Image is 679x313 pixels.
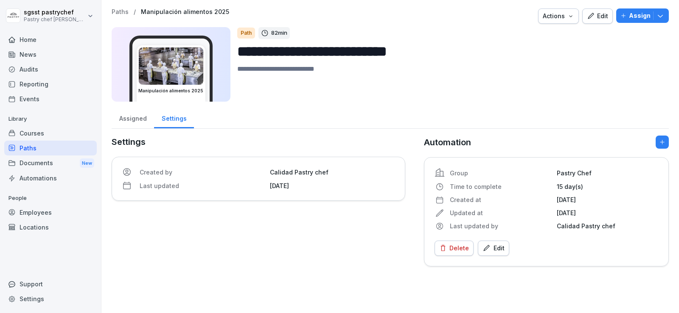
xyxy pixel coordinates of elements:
p: sgsst pastrychef [24,9,86,16]
p: [DATE] [557,208,658,217]
a: Manipulación alimentos 2025 [141,8,229,16]
p: 15 day(s) [557,182,658,191]
div: Path [237,28,255,39]
p: 82 min [271,29,287,37]
p: Assign [629,11,651,20]
a: Events [4,91,97,106]
a: Locations [4,220,97,235]
p: [DATE] [557,195,658,204]
p: Group [450,169,551,177]
a: News [4,47,97,62]
p: Library [4,112,97,126]
a: Audits [4,62,97,77]
a: Paths [112,8,129,16]
p: / [134,8,136,16]
a: Employees [4,205,97,220]
button: Assign [616,8,669,23]
a: Assigned [112,107,154,128]
a: Paths [4,141,97,155]
p: Calidad Pastry chef [270,168,395,177]
div: Support [4,277,97,291]
h3: Manipulación alimentos 2025 [138,88,204,94]
button: Edit [582,8,613,24]
a: Settings [4,291,97,306]
a: Courses [4,126,97,141]
p: Created at [450,195,551,204]
div: Edit [483,244,505,253]
p: Time to complete [450,182,551,191]
a: Home [4,32,97,47]
p: Created by [140,168,264,177]
div: Documents [4,155,97,171]
p: Pastry chef [PERSON_NAME] y Cocina gourmet [24,17,86,22]
div: Actions [543,11,574,21]
button: Actions [538,8,579,24]
div: Edit [587,11,608,21]
p: [DATE] [270,181,395,190]
p: Last updated by [450,222,551,230]
p: Automation [424,136,471,149]
a: DocumentsNew [4,155,97,171]
p: People [4,191,97,205]
div: Delete [439,244,469,253]
p: Calidad Pastry chef [557,222,658,230]
a: Automations [4,171,97,186]
a: Settings [154,107,194,128]
a: Reporting [4,77,97,91]
button: Edit [478,241,509,256]
img: xrig9ngccgkbh355tbuziiw7.png [139,47,203,85]
button: Delete [435,241,474,256]
p: Settings [112,136,405,148]
p: Updated at [450,208,551,217]
p: Pastry Chef [557,169,658,177]
div: New [80,158,94,168]
p: Last updated [140,181,264,190]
